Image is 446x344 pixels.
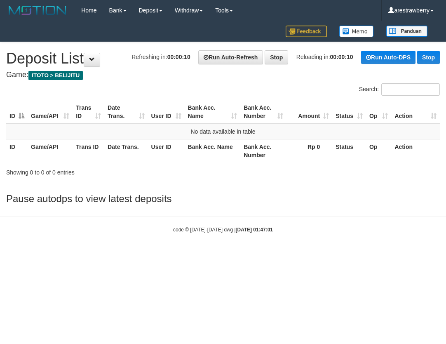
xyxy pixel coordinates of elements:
img: MOTION_logo.png [6,4,69,16]
a: Run Auto-Refresh [198,50,263,64]
h3: Pause autodps to view latest deposits [6,193,440,204]
th: Action: activate to sort column ascending [391,100,440,124]
th: Status: activate to sort column ascending [332,100,366,124]
a: Stop [417,51,440,64]
th: User ID: activate to sort column ascending [148,100,185,124]
a: Run Auto-DPS [361,51,415,64]
td: No data available in table [6,124,440,139]
th: Trans ID [73,139,104,163]
th: Bank Acc. Name [185,139,241,163]
input: Search: [381,83,440,96]
th: Bank Acc. Name: activate to sort column ascending [185,100,241,124]
th: Op: activate to sort column ascending [366,100,392,124]
img: panduan.png [386,26,427,37]
label: Search: [359,83,440,96]
h1: Deposit List [6,50,440,67]
th: User ID [148,139,185,163]
th: Date Trans.: activate to sort column ascending [104,100,148,124]
strong: 00:00:10 [167,54,190,60]
small: code © [DATE]-[DATE] dwg | [173,227,273,233]
span: ITOTO > BELIJITU [28,71,83,80]
span: Refreshing in: [131,54,190,60]
th: Bank Acc. Number [240,139,286,163]
div: Showing 0 to 0 of 0 entries [6,165,180,177]
th: Op [366,139,392,163]
th: Game/API: activate to sort column ascending [28,100,73,124]
th: Bank Acc. Number: activate to sort column ascending [240,100,286,124]
span: Reloading in: [296,54,353,60]
strong: [DATE] 01:47:01 [236,227,273,233]
th: Status [332,139,366,163]
strong: 00:00:10 [330,54,353,60]
th: Date Trans. [104,139,148,163]
h4: Game: [6,71,440,79]
a: Stop [265,50,288,64]
th: ID [6,139,28,163]
img: Feedback.jpg [286,26,327,37]
th: Trans ID: activate to sort column ascending [73,100,104,124]
img: Button%20Memo.svg [339,26,374,37]
th: Rp 0 [286,139,332,163]
th: Game/API [28,139,73,163]
th: ID: activate to sort column descending [6,100,28,124]
th: Amount: activate to sort column ascending [286,100,332,124]
th: Action [391,139,440,163]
